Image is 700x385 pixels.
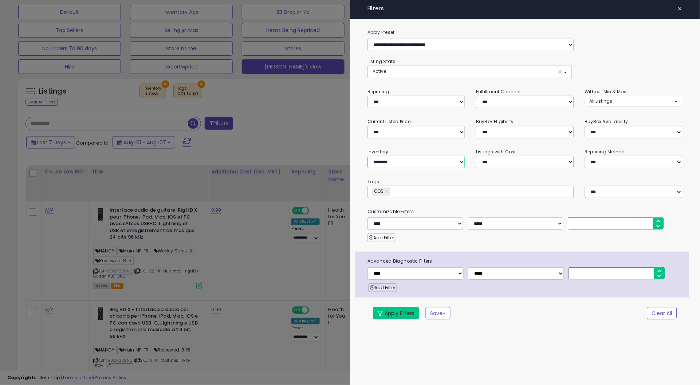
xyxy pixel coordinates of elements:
span: All Listings [590,98,613,104]
button: Apply Filters [373,307,419,319]
button: Clear All [647,307,677,319]
small: Listing State [367,58,396,64]
a: × [385,188,390,195]
span: Advanced Diagnostic Filters [362,257,689,265]
small: Fulfillment Channel [476,89,520,95]
button: Add Filter [369,283,397,292]
small: Tags [362,178,688,186]
button: Active × [368,66,572,78]
small: BuyBox Eligibility [476,118,514,125]
button: Add Filter [367,233,396,242]
span: OOS [373,188,384,194]
button: Save [426,307,451,319]
small: Customizable Filters [362,208,688,216]
small: Listings with Cost [476,149,516,155]
span: × [678,4,683,14]
small: Inventory [367,149,389,155]
small: Repricing [367,89,389,95]
small: BuyBox Availability [585,118,628,125]
button: × [675,4,685,14]
small: Current Listed Price [367,118,410,125]
small: Without Min & Max [585,89,627,95]
label: Apply Preset: [362,28,688,36]
h4: Filters [367,5,683,12]
button: All Listings [585,96,683,106]
span: Active [373,68,386,74]
small: Repricing Method [585,149,625,155]
span: × [558,68,563,76]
